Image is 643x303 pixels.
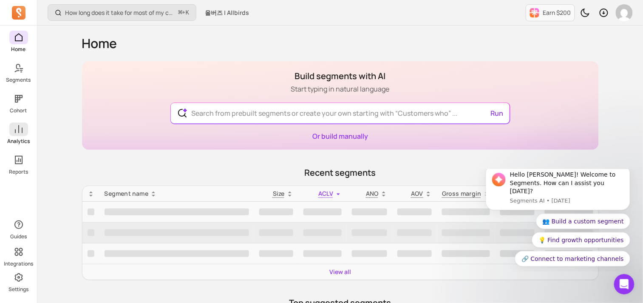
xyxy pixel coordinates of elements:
[9,169,28,175] p: Reports
[259,250,293,257] span: ‌
[82,167,599,179] p: Recent segments
[19,3,33,17] img: Profile image for Segments AI
[37,1,151,26] div: Message content
[9,216,28,242] button: Guides
[184,103,496,123] input: Search from prebuilt segments or create your own starting with “Customers who” ...
[88,209,94,215] span: ‌
[8,286,28,293] p: Settings
[442,250,490,257] span: ‌
[352,209,387,215] span: ‌
[487,105,507,122] button: Run
[48,4,196,21] button: How long does it take for most of my customers to buy again?⌘+K
[291,70,390,82] h1: Build segments with AI
[37,1,151,26] div: Hello [PERSON_NAME]! Welcome to Segments. How can I assist you [DATE]?
[13,44,157,97] div: Quick reply options
[37,28,151,35] p: Message from Segments AI, sent 7w ago
[59,63,157,78] button: Quick reply: 💡 Find growth opportunities
[411,189,423,198] p: AOV
[543,9,571,17] p: Earn $200
[42,82,157,97] button: Quick reply: 🔗 Connect to marketing channels
[442,189,482,198] p: Gross margin
[616,4,633,21] img: avatar
[318,189,333,197] span: ACLV
[7,138,30,145] p: Analytics
[10,233,27,240] p: Guides
[352,229,387,236] span: ‌
[473,169,643,272] iframe: Intercom notifications message
[291,84,390,94] p: Start typing in natural language
[105,189,249,198] div: Segment name
[366,189,379,197] span: ANO
[186,9,189,16] kbd: K
[614,274,635,294] iframe: Intercom live chat
[259,229,293,236] span: ‌
[312,131,368,141] a: Or build manually
[303,250,342,257] span: ‌
[205,9,249,17] span: 올버즈 | Allbirds
[105,250,249,257] span: ‌
[259,209,293,215] span: ‌
[6,77,31,83] p: Segments
[442,229,490,236] span: ‌
[65,9,175,17] p: How long does it take for most of my customers to buy again?
[352,250,387,257] span: ‌
[105,229,249,236] span: ‌
[329,268,351,276] a: View all
[63,44,158,60] button: Quick reply: 👥 Build a custom segment
[200,5,254,20] button: 올버즈 | Allbirds
[273,189,285,197] span: Size
[303,229,342,236] span: ‌
[88,250,94,257] span: ‌
[178,8,183,18] kbd: ⌘
[303,209,342,215] span: ‌
[82,36,599,51] h1: Home
[11,46,26,53] p: Home
[105,209,249,215] span: ‌
[397,209,432,215] span: ‌
[526,4,575,21] button: Earn $200
[397,250,432,257] span: ‌
[4,260,33,267] p: Integrations
[178,8,189,17] span: +
[577,4,594,21] button: Toggle dark mode
[397,229,432,236] span: ‌
[442,209,490,215] span: ‌
[10,107,27,114] p: Cohort
[88,229,94,236] span: ‌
